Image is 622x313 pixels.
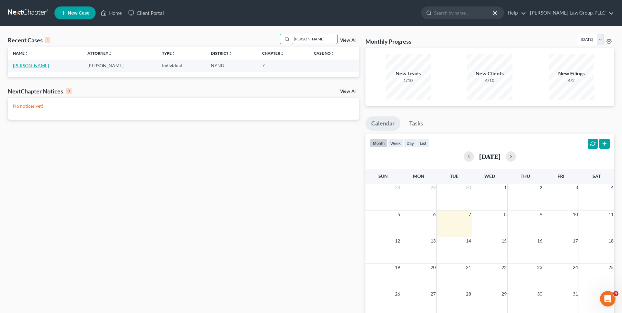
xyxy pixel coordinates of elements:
[432,210,436,218] span: 6
[331,52,335,56] i: unfold_more
[521,173,530,179] span: Thu
[262,51,284,56] a: Chapterunfold_more
[465,290,472,298] span: 28
[25,52,29,56] i: unfold_more
[13,103,354,109] p: No notices yet!
[536,237,543,245] span: 16
[430,184,436,191] span: 29
[125,7,167,19] a: Client Portal
[82,59,157,71] td: [PERSON_NAME]
[572,264,579,271] span: 24
[387,139,404,147] button: week
[8,36,50,44] div: Recent Cases
[394,184,401,191] span: 28
[549,77,594,84] div: 4/2
[365,38,411,45] h3: Monthly Progress
[68,11,89,16] span: New Case
[504,7,526,19] a: Help
[87,51,112,56] a: Attorneyunfold_more
[378,173,388,179] span: Sun
[484,173,495,179] span: Wed
[386,77,431,84] div: 1/10
[527,7,614,19] a: [PERSON_NAME] Law Group, PLLC
[206,59,257,71] td: NYNB
[45,37,50,43] div: 1
[501,290,507,298] span: 29
[465,184,472,191] span: 30
[413,173,424,179] span: Mon
[8,87,72,95] div: NextChapter Notices
[503,184,507,191] span: 1
[549,70,594,77] div: New Filings
[572,237,579,245] span: 17
[434,7,493,19] input: Search by name...
[157,59,206,71] td: Individual
[536,264,543,271] span: 23
[539,210,543,218] span: 9
[403,116,429,131] a: Tasks
[608,210,614,218] span: 11
[417,139,429,147] button: list
[394,237,401,245] span: 12
[162,51,176,56] a: Typeunfold_more
[66,88,72,94] div: 0
[539,184,543,191] span: 2
[575,184,579,191] span: 3
[558,173,564,179] span: Fri
[394,290,401,298] span: 26
[404,139,417,147] button: day
[340,89,356,94] a: View All
[108,52,112,56] i: unfold_more
[430,264,436,271] span: 20
[13,51,29,56] a: Nameunfold_more
[467,77,513,84] div: 4/10
[503,210,507,218] span: 8
[397,210,401,218] span: 5
[13,63,49,68] a: [PERSON_NAME]
[314,51,335,56] a: Case Nounfold_more
[479,153,501,160] h2: [DATE]
[257,59,309,71] td: 7
[394,264,401,271] span: 19
[465,237,472,245] span: 14
[610,184,614,191] span: 4
[608,264,614,271] span: 25
[608,237,614,245] span: 18
[501,264,507,271] span: 22
[430,237,436,245] span: 13
[465,264,472,271] span: 21
[467,70,513,77] div: New Clients
[430,290,436,298] span: 27
[610,290,614,298] span: 1
[365,116,400,131] a: Calendar
[536,290,543,298] span: 30
[613,291,618,296] span: 4
[593,173,601,179] span: Sat
[172,52,176,56] i: unfold_more
[340,38,356,43] a: View All
[501,237,507,245] span: 15
[450,173,458,179] span: Tue
[600,291,616,307] iframe: Intercom live chat
[211,51,232,56] a: Districtunfold_more
[370,139,387,147] button: month
[228,52,232,56] i: unfold_more
[572,210,579,218] span: 10
[292,34,337,44] input: Search by name...
[572,290,579,298] span: 31
[468,210,472,218] span: 7
[386,70,431,77] div: New Leads
[98,7,125,19] a: Home
[280,52,284,56] i: unfold_more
